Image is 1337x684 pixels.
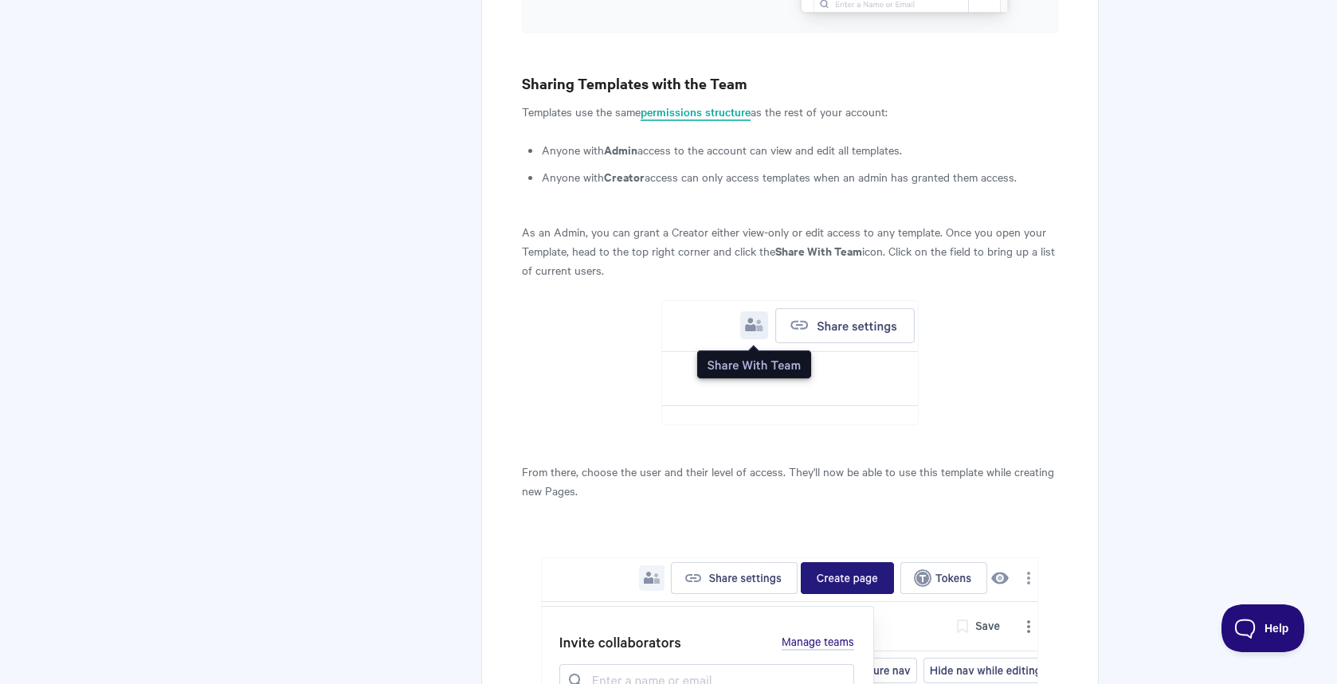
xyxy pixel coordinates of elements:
[604,141,637,158] strong: Admin
[522,102,1058,121] p: Templates use the same as the rest of your account:
[604,168,645,185] strong: Creator
[641,104,751,121] a: permissions structure
[522,72,1058,95] h3: Sharing Templates with the Team
[522,222,1058,279] p: As an Admin, you can grant a Creator either view-only or edit access to any template. Once you op...
[775,242,862,259] strong: Share With Team
[661,300,919,425] img: file-511OFUaX8e.png
[1221,604,1305,652] iframe: Toggle Customer Support
[542,140,1058,159] li: Anyone with access to the account can view and edit all templates.
[542,167,1058,186] p: Anyone with access can only access templates when an admin has granted them access.
[522,462,1058,500] p: From there, choose the user and their level of access. They'll now be able to use this template w...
